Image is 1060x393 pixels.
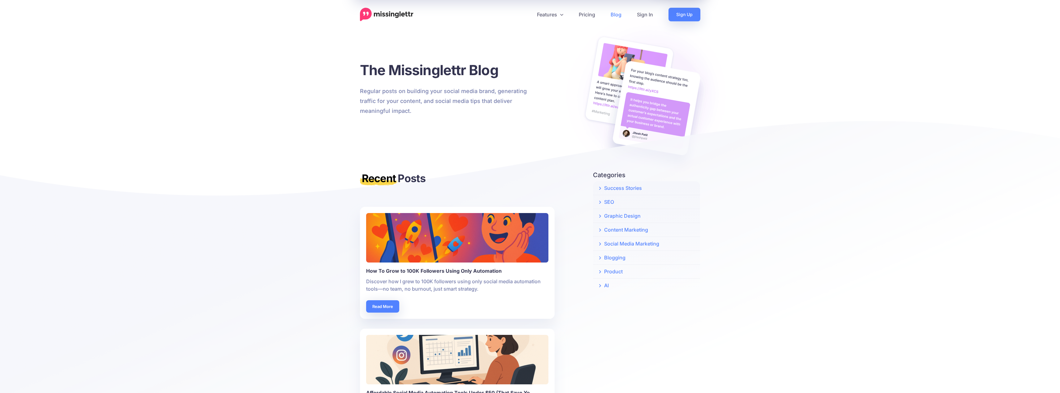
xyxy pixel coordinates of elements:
a: Blogging [593,251,700,264]
a: Features [529,8,571,21]
a: SEO [593,195,700,209]
img: Justine Van Noort [366,335,548,384]
a: Social Media Marketing [593,237,700,250]
a: Graphic Design [593,209,700,223]
img: Justine Van Noort [366,213,548,263]
p: Discover how I grew to 100K followers using only social media automation tools—no team, no burnou... [366,278,548,293]
a: Product [593,265,700,278]
a: Home [360,8,413,21]
a: AI [593,279,700,292]
a: Pricing [571,8,603,21]
a: Blog [603,8,629,21]
b: How To Grow to 100K Followers Using Only Automation [366,267,548,275]
a: Sign In [629,8,661,21]
a: Sign Up [668,8,700,21]
p: Regular posts on building your social media brand, generating traffic for your content, and socia... [360,86,535,116]
mark: Recent [360,172,398,186]
a: Read More [366,300,399,313]
a: Content Marketing [593,223,700,237]
a: How To Grow to 100K Followers Using Only AutomationDiscover how I grew to 100K followers using on... [366,237,548,293]
h1: The Missinglettr Blog [360,62,535,79]
a: Success Stories [593,181,700,195]
h5: Categories [593,171,700,179]
h3: Posts [360,171,555,185]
